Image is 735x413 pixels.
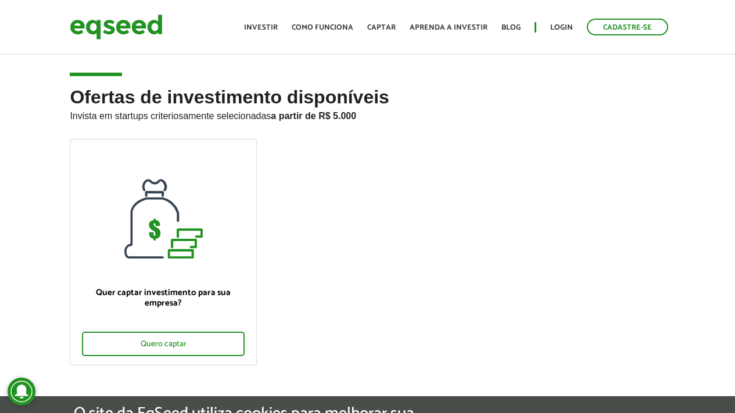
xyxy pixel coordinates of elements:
[292,24,353,31] a: Como funciona
[271,111,356,121] strong: a partir de R$ 5.000
[410,24,487,31] a: Aprenda a investir
[550,24,573,31] a: Login
[70,139,256,365] a: Quer captar investimento para sua empresa? Quero captar
[501,24,521,31] a: Blog
[70,107,665,121] p: Invista em startups criteriosamente selecionadas
[70,87,665,139] h2: Ofertas de investimento disponíveis
[70,12,163,42] img: EqSeed
[82,332,244,356] div: Quero captar
[587,19,668,35] a: Cadastre-se
[82,288,244,308] p: Quer captar investimento para sua empresa?
[367,24,396,31] a: Captar
[244,24,278,31] a: Investir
